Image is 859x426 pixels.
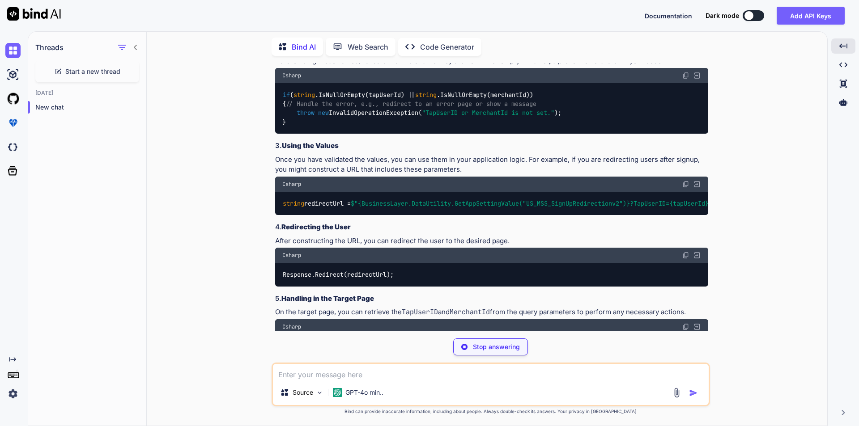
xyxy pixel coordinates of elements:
[65,67,120,76] span: Start a new thread
[318,109,329,117] span: new
[5,139,21,155] img: darkCloudIdeIcon
[689,388,698,397] img: icon
[282,270,395,279] code: Response.Redirect(redirectUrl);
[283,199,304,207] span: string
[5,386,21,401] img: settings
[693,323,701,331] img: Open in Browser
[293,388,313,397] p: Source
[275,155,708,175] p: Once you have validated the values, you can use them in your application logic. For example, if y...
[333,388,342,397] img: GPT-4o mini
[282,90,561,127] code: ( .IsNullOrEmpty(tapUserId) || .IsNullOrEmpty(merchantId)) { InvalidOperationException( ); }
[275,307,708,317] p: On the target page, you can retrieve the and from the query parameters to perform any necessary a...
[5,115,21,131] img: premium
[35,42,64,53] h1: Threads
[283,91,290,99] span: if
[275,294,708,304] h3: 5.
[420,42,474,52] p: Code Generator
[286,100,536,108] span: // Handle the error, e.g., redirect to an error page or show a message
[282,323,301,330] span: Csharp
[281,223,351,231] strong: Redirecting the User
[272,408,710,415] p: Bind can provide inaccurate information, including about people. Always double-check its answers....
[706,11,739,20] span: Dark mode
[415,91,437,99] span: string
[645,11,692,21] button: Documentation
[402,308,438,316] code: TapUserID
[473,342,520,351] p: Stop answering
[7,7,61,21] img: Bind AI
[282,252,301,259] span: Csharp
[297,109,315,117] span: throw
[422,109,554,117] span: "TapUserID or MerchantId is not set."
[275,141,708,151] h3: 3.
[450,308,490,316] code: MerchantId
[693,180,701,188] img: Open in Browser
[282,141,339,150] strong: Using the Values
[5,67,21,82] img: ai-studio
[523,199,623,207] span: "US_MSS_SignUpRedirectionv2"
[5,43,21,58] img: chat
[316,389,323,396] img: Pick Models
[669,199,709,207] span: {tapUserId}
[693,251,701,259] img: Open in Browser
[282,181,301,188] span: Csharp
[682,72,689,79] img: copy
[275,222,708,232] h3: 4.
[777,7,845,25] button: Add API Keys
[282,72,301,79] span: Csharp
[275,236,708,246] p: After constructing the URL, you can redirect the user to the desired page.
[693,72,701,80] img: Open in Browser
[682,181,689,188] img: copy
[292,42,316,52] p: Bind AI
[682,252,689,259] img: copy
[682,323,689,330] img: copy
[28,89,146,97] h2: [DATE]
[293,91,315,99] span: string
[281,294,374,303] strong: Handling in the Target Page
[348,42,388,52] p: Web Search
[5,91,21,106] img: githubLight
[35,103,146,112] p: New chat
[358,199,630,207] span: {BusinessLayer.DataUtility.GetAppSettingValue( )}
[345,388,383,397] p: GPT-4o min..
[645,12,692,20] span: Documentation
[672,388,682,398] img: attachment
